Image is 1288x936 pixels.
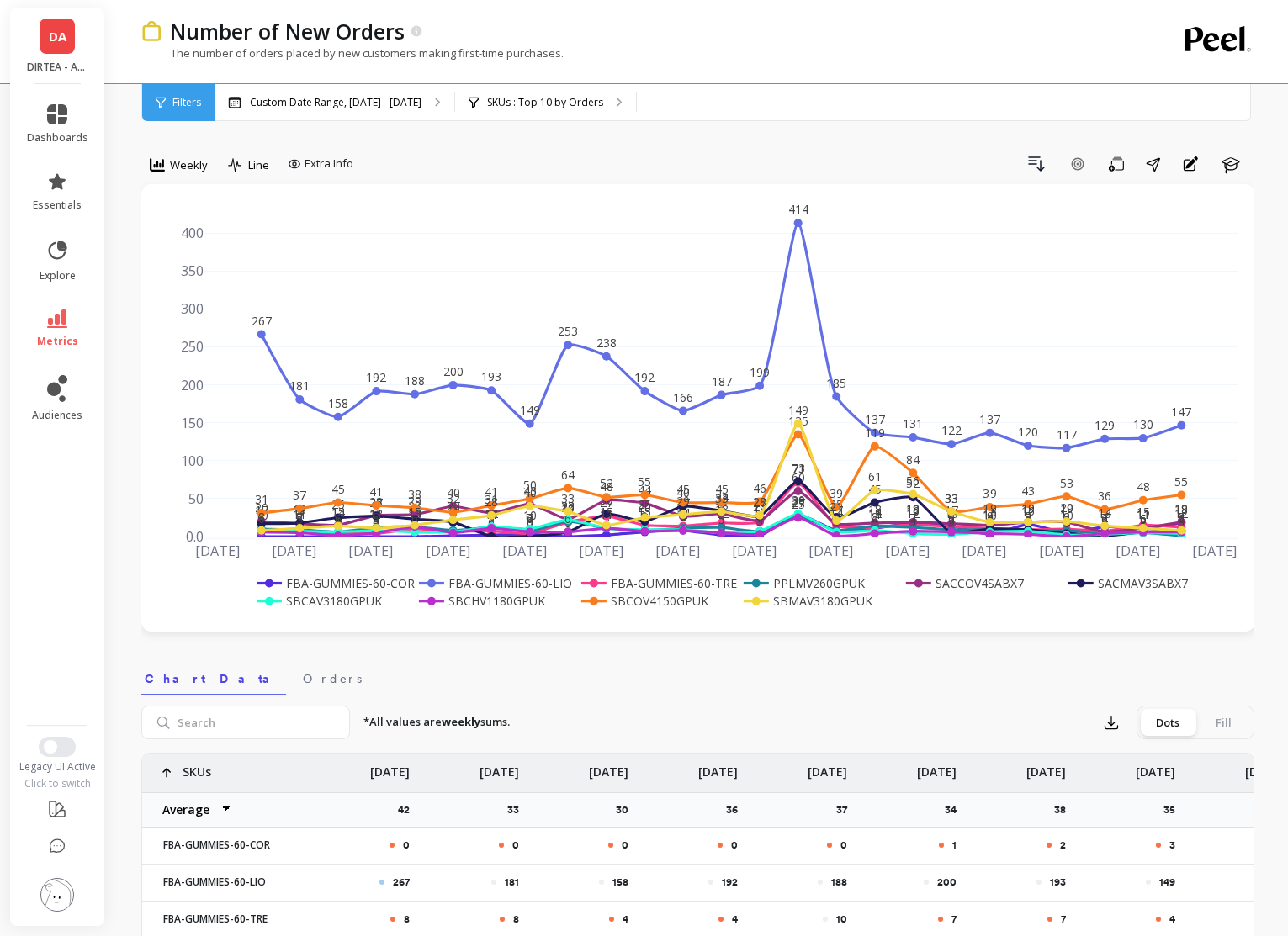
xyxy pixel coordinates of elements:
[153,875,300,889] p: FBA-GUMMIES-60-LIO
[40,878,74,912] img: profile picture
[512,838,519,852] p: 0
[622,838,628,852] p: 0
[27,61,88,74] p: DIRTEA - Amazon
[836,912,847,926] p: 10
[404,912,410,926] p: 8
[33,198,82,212] span: essentials
[363,714,510,731] p: *All values are sums.
[40,269,76,283] span: explore
[141,45,564,61] p: The number of orders placed by new customers making first-time purchases.
[487,96,603,109] p: SKUs : Top 10 by Orders
[303,670,362,687] span: Orders
[170,17,405,45] p: Number of New Orders
[731,838,738,852] p: 0
[831,875,847,889] p: 188
[448,575,572,591] text: FBA-GUMMIES-60-LIO
[393,875,410,889] p: 267
[951,912,957,926] p: 7
[153,912,300,926] p: FBA-GUMMIES-60-TRE
[937,875,957,889] p: 200
[248,157,269,173] span: Line
[1026,754,1066,780] p: [DATE]
[183,754,211,780] p: SKUs
[589,754,628,780] p: [DATE]
[170,157,208,173] span: Weekly
[403,838,410,852] p: 0
[49,27,66,46] span: DA
[398,803,420,817] p: 42
[945,803,967,817] p: 34
[37,335,78,348] span: metrics
[732,912,738,926] p: 4
[305,156,353,172] span: Extra Info
[1245,754,1285,780] p: [DATE]
[808,754,847,780] p: [DATE]
[1159,875,1175,889] p: 149
[250,96,421,109] p: Custom Date Range, [DATE] - [DATE]
[1136,754,1175,780] p: [DATE]
[726,803,748,817] p: 36
[952,838,957,852] p: 1
[153,838,300,852] p: FBA-GUMMIES-60-COR
[1050,875,1066,889] p: 193
[505,875,519,889] p: 181
[1140,709,1195,736] div: Dots
[1054,803,1076,817] p: 38
[616,803,639,817] p: 30
[1169,912,1175,926] p: 4
[1061,912,1066,926] p: 7
[10,777,105,791] div: Click to switch
[10,760,105,774] div: Legacy UI Active
[141,21,162,42] img: header icon
[145,670,283,687] span: Chart Data
[1169,838,1175,852] p: 3
[32,409,82,422] span: audiences
[836,803,857,817] p: 37
[370,754,410,780] p: [DATE]
[623,912,628,926] p: 4
[1195,709,1251,736] div: Fill
[698,754,738,780] p: [DATE]
[442,714,480,729] strong: weekly
[1060,838,1066,852] p: 2
[480,754,519,780] p: [DATE]
[27,131,88,145] span: dashboards
[722,875,738,889] p: 192
[917,754,957,780] p: [DATE]
[513,912,519,926] p: 8
[612,875,628,889] p: 158
[39,737,76,757] button: Switch to New UI
[840,838,847,852] p: 0
[507,803,529,817] p: 33
[141,657,1254,695] nav: Tabs
[172,96,201,109] span: Filters
[1163,803,1185,817] p: 35
[141,706,350,739] input: Search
